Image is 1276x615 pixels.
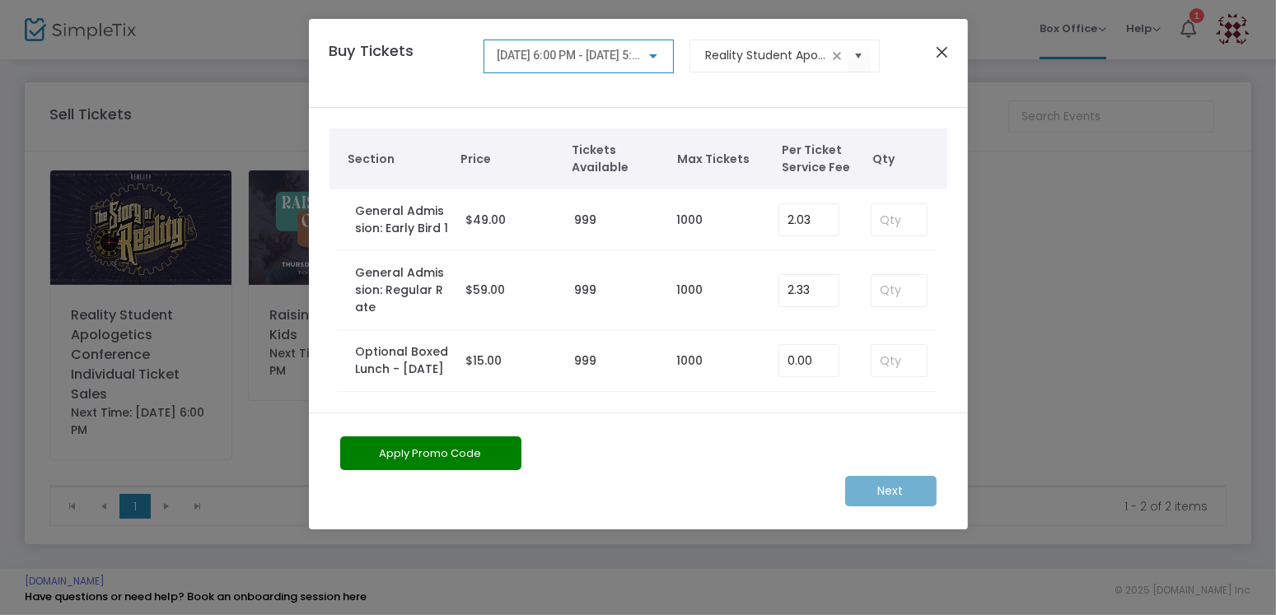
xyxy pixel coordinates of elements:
input: Enter Service Fee [779,204,839,235]
label: 1000 [676,282,703,299]
input: Enter Service Fee [779,275,839,306]
label: 999 [574,282,596,299]
span: $49.00 [465,212,506,228]
span: Qty [873,151,939,168]
h4: Buy Tickets [321,40,476,86]
span: Per Ticket Service Fee [783,142,865,176]
span: Section [348,151,445,168]
button: Close [931,41,952,63]
label: Optional Boxed Lunch - [DATE] [355,343,449,378]
span: Price [461,151,556,168]
span: Max Tickets [677,151,766,168]
label: 999 [574,212,596,229]
input: Qty [872,275,926,306]
span: $15.00 [465,352,502,369]
button: Select [848,39,871,72]
label: 1000 [676,352,703,370]
button: Apply Promo Code [340,436,521,470]
label: General Admission: Early Bird 1 [355,203,449,237]
span: [DATE] 6:00 PM - [DATE] 5:45 PM [497,49,665,62]
span: Tickets Available [573,142,661,176]
label: General Admission: Regular Rate [355,264,449,316]
input: Enter Service Fee [779,345,839,376]
label: 999 [574,352,596,370]
span: clear [828,46,848,66]
span: $59.00 [465,282,505,298]
input: Select an event [705,47,828,64]
label: 1000 [676,212,703,229]
input: Qty [872,204,926,235]
input: Qty [872,345,926,376]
